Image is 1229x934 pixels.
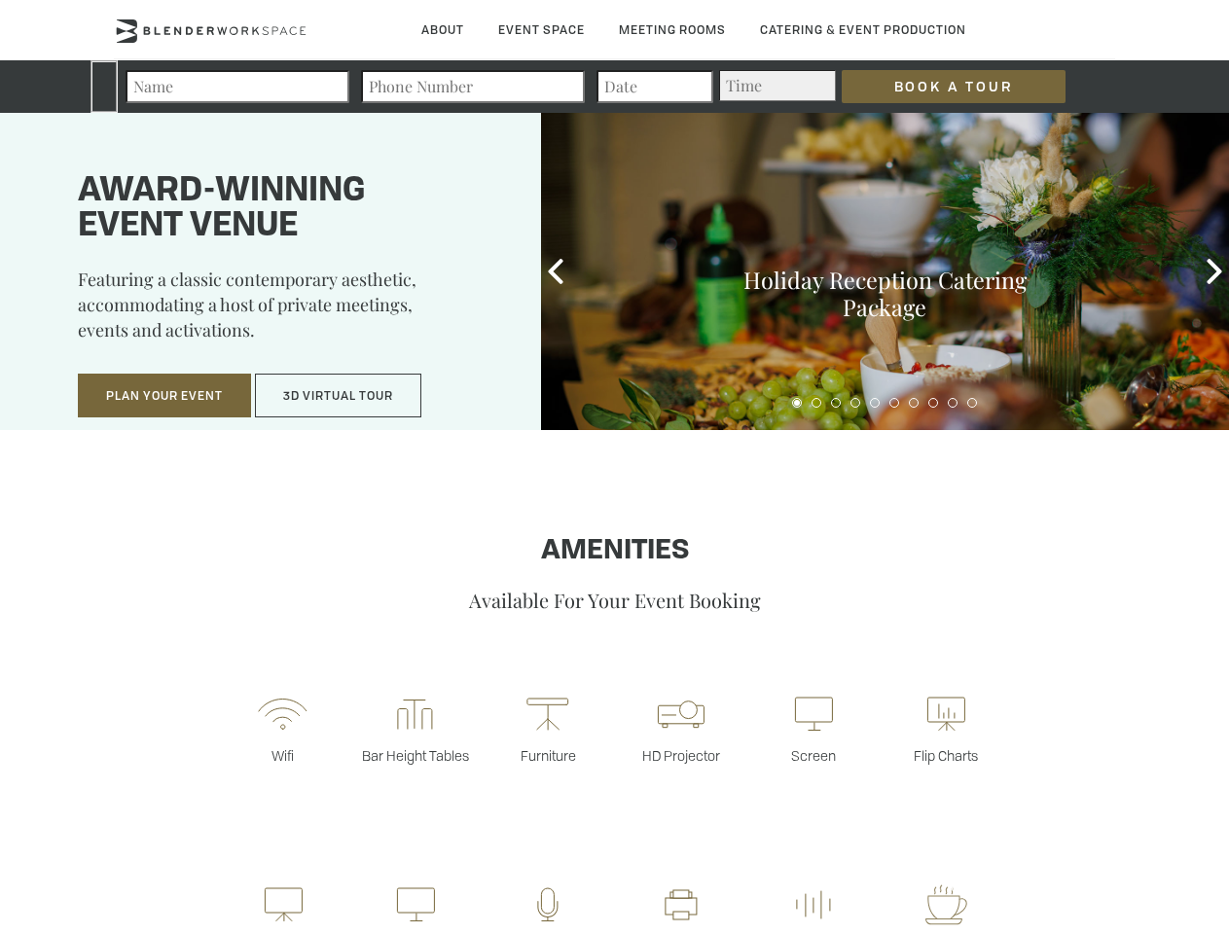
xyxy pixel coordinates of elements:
p: Screen [747,746,880,765]
p: HD Projector [615,746,747,765]
button: Plan Your Event [78,374,251,418]
h1: Amenities [61,536,1168,567]
p: Featuring a classic contemporary aesthetic, accommodating a host of private meetings, events and ... [78,267,492,356]
input: Book a Tour [842,70,1066,103]
p: Furniture [482,746,614,765]
h1: Award-winning event venue [78,174,492,244]
p: Available For Your Event Booking [61,587,1168,613]
input: Name [126,70,349,103]
p: Bar Height Tables [349,746,482,765]
a: Holiday Reception Catering Package [743,265,1027,322]
p: Wifi [216,746,348,765]
p: Flip Charts [880,746,1012,765]
input: Date [596,70,713,103]
input: Phone Number [361,70,585,103]
button: 3D Virtual Tour [255,374,421,418]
